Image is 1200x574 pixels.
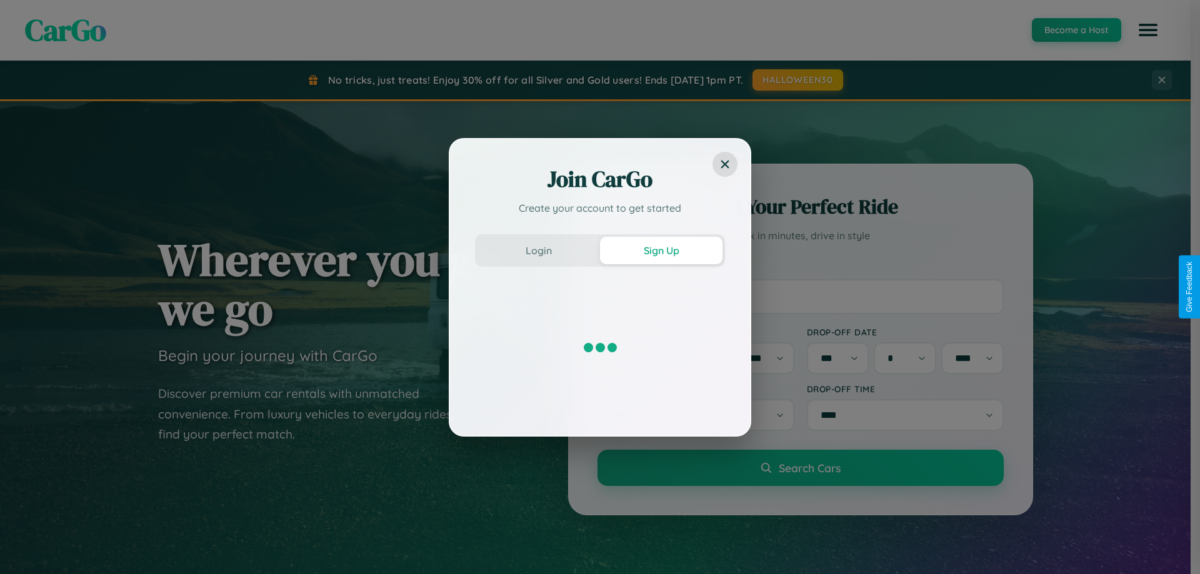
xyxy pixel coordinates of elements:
h2: Join CarGo [475,164,725,194]
iframe: Intercom live chat [12,532,42,562]
button: Login [477,237,600,264]
button: Sign Up [600,237,722,264]
p: Create your account to get started [475,200,725,215]
div: Give Feedback [1185,262,1194,312]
